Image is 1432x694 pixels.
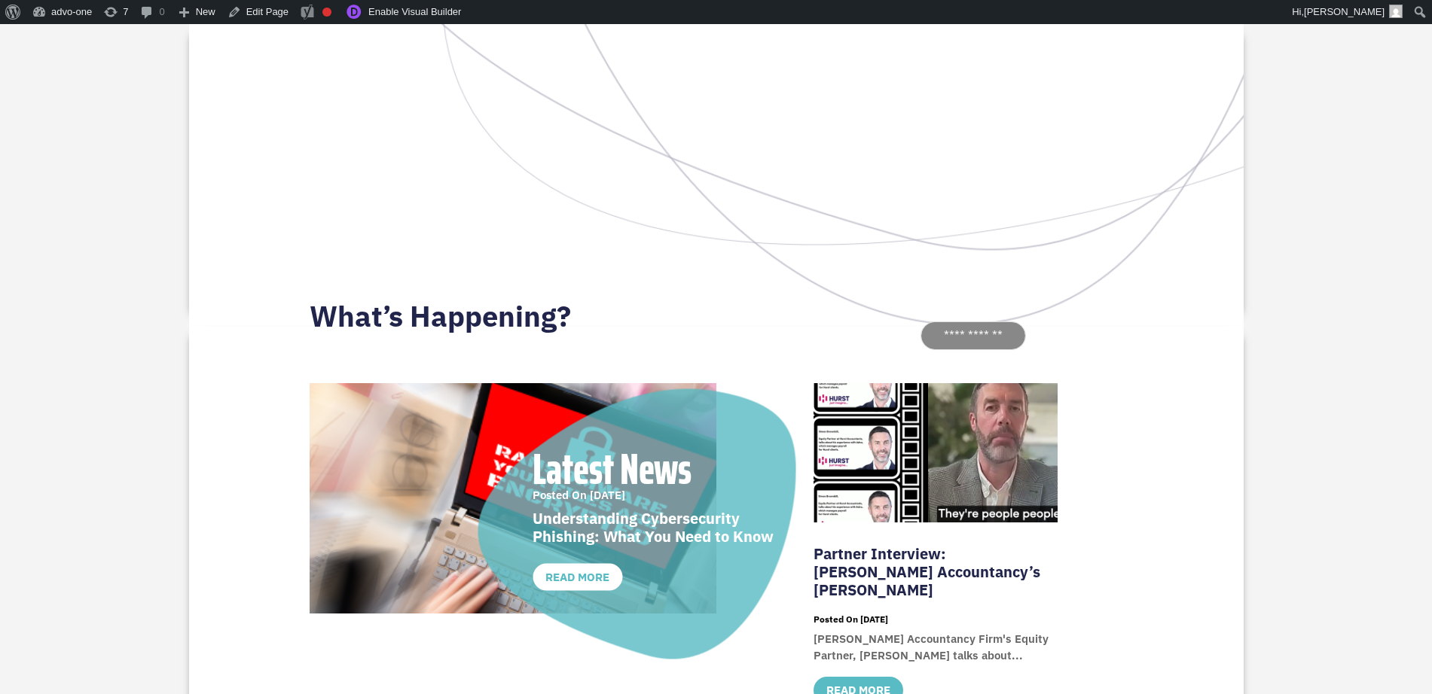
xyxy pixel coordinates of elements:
a: read more [533,563,622,591]
p: [PERSON_NAME] Accountancy Firm's Equity Partner, [PERSON_NAME] talks about... [814,631,1058,665]
h2: What’s Happening? [310,299,780,341]
div: Focus keyphrase not set [322,8,331,17]
p: Latest News [533,437,792,483]
a: Understanding Cybersecurity Phishing: What You Need to Know [533,507,774,546]
a: Partner Interview: [PERSON_NAME] Accountancy’s [PERSON_NAME] [814,543,1040,600]
span: [PERSON_NAME] [1304,6,1385,17]
span: [DATE] [814,613,888,625]
img: Partner Interview: Hurst Accountancy’s Simon Brownbill [798,368,1073,522]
